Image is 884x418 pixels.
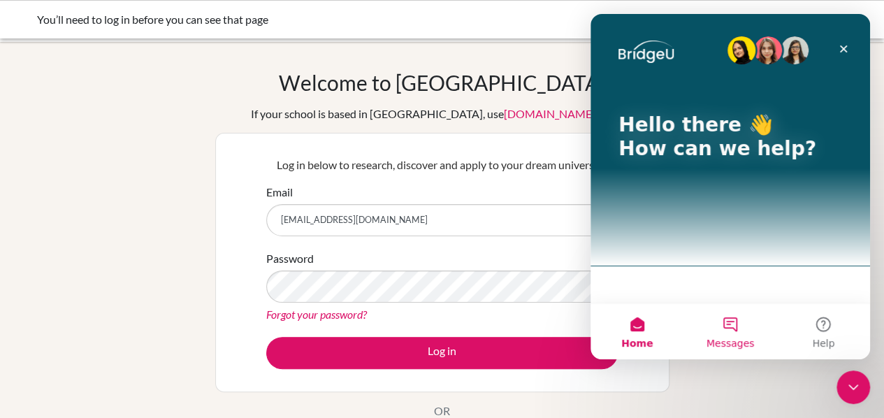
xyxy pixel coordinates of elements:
[37,11,638,28] div: You’ll need to log in before you can see that page
[279,70,605,95] h1: Welcome to [GEOGRAPHIC_DATA]
[590,14,870,359] iframe: Intercom live chat
[266,184,293,201] label: Email
[266,157,618,173] p: Log in below to research, discover and apply to your dream university.
[266,250,314,267] label: Password
[266,337,618,369] button: Log in
[251,106,634,122] div: If your school is based in [GEOGRAPHIC_DATA], use to login.
[836,370,870,404] iframe: Intercom live chat
[504,107,595,120] a: [DOMAIN_NAME]
[266,308,367,321] a: Forgot your password?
